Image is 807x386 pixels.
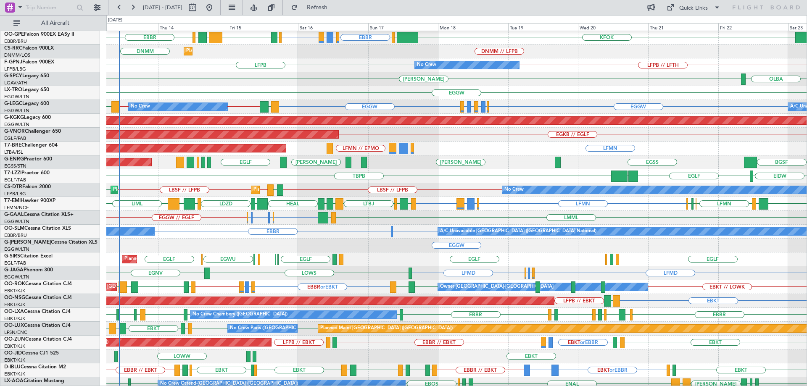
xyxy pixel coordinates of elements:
div: Wed 13 [88,23,158,31]
div: A/C Unavailable [GEOGRAPHIC_DATA] ([GEOGRAPHIC_DATA] National) [440,225,596,238]
div: Thu 14 [158,23,228,31]
a: D-IBLUCessna Citation M2 [4,365,66,370]
a: OO-SLMCessna Citation XLS [4,226,71,231]
a: EGLF/FAB [4,135,26,142]
div: Planned Maint [GEOGRAPHIC_DATA] ([GEOGRAPHIC_DATA]) [124,253,257,265]
span: G-ENRG [4,157,24,162]
div: No Crew Chambery ([GEOGRAPHIC_DATA]) [193,308,287,321]
div: Fri 22 [718,23,789,31]
div: No Crew [131,100,150,113]
span: F-GPNJ [4,60,22,65]
a: T7-EMIHawker 900XP [4,198,55,203]
span: G-VNOR [4,129,25,134]
a: EGGW/LTN [4,108,29,114]
div: [DATE] [108,17,122,24]
a: EGLF/FAB [4,177,26,183]
a: LX-AOACitation Mustang [4,378,64,383]
a: G-VNORChallenger 650 [4,129,61,134]
a: CS-RRCFalcon 900LX [4,46,54,51]
a: EBKT/KJK [4,371,25,377]
div: No Crew [504,184,524,196]
a: LFPB/LBG [4,66,26,72]
a: EGSS/STN [4,163,26,169]
span: OO-NSG [4,295,25,300]
a: EBBR/BRU [4,38,27,45]
div: No Crew [417,59,436,71]
span: G-GAAL [4,212,24,217]
a: LGAV/ATH [4,80,27,86]
span: CS-DTR [4,184,22,189]
span: OO-LXA [4,309,24,314]
span: OO-SLM [4,226,24,231]
a: F-GPNJFalcon 900EX [4,60,54,65]
span: All Aircraft [22,20,89,26]
a: EGGW/LTN [4,246,29,252]
a: EGGW/LTN [4,121,29,128]
span: LX-TRO [4,87,22,92]
div: Thu 21 [648,23,718,31]
span: T7-BRE [4,143,21,148]
span: OO-ROK [4,281,25,286]
a: EBKT/KJK [4,315,25,322]
a: EBKT/KJK [4,302,25,308]
div: No Crew Paris ([GEOGRAPHIC_DATA]) [230,322,313,335]
span: D-IBLU [4,365,21,370]
a: T7-LZZIPraetor 600 [4,171,50,176]
a: T7-BREChallenger 604 [4,143,58,148]
a: OO-ROKCessna Citation CJ4 [4,281,72,286]
a: LX-TROLegacy 650 [4,87,49,92]
span: OO-GPE [4,32,24,37]
a: G-LEGCLegacy 600 [4,101,49,106]
div: Planned Maint [GEOGRAPHIC_DATA] ([GEOGRAPHIC_DATA]) [253,184,386,196]
span: Refresh [300,5,335,11]
span: T7-EMI [4,198,21,203]
span: G-LEGC [4,101,22,106]
span: OO-LUX [4,323,24,328]
a: OO-LXACessna Citation CJ4 [4,309,71,314]
span: T7-LZZI [4,171,21,176]
a: EBKT/KJK [4,288,25,294]
span: G-SIRS [4,254,20,259]
div: Planned Maint Sofia [113,184,156,196]
button: Quick Links [662,1,725,14]
a: OO-ZUNCessna Citation CJ4 [4,337,72,342]
a: EGGW/LTN [4,274,29,280]
a: LFSN/ENC [4,329,27,336]
div: Wed 20 [578,23,648,31]
div: Sun 17 [368,23,438,31]
a: G-SPCYLegacy 650 [4,74,49,79]
a: LTBA/ISL [4,149,23,155]
span: G-SPCY [4,74,22,79]
span: G-[PERSON_NAME] [4,240,51,245]
a: OO-JIDCessna CJ1 525 [4,351,59,356]
a: EGGW/LTN [4,94,29,100]
div: Fri 15 [228,23,298,31]
a: LFMN/NCE [4,205,29,211]
a: G-KGKGLegacy 600 [4,115,51,120]
a: G-ENRGPraetor 600 [4,157,52,162]
span: OO-JID [4,351,22,356]
a: G-GAALCessna Citation XLS+ [4,212,74,217]
a: OO-LUXCessna Citation CJ4 [4,323,71,328]
a: EBKT/KJK [4,357,25,363]
a: OO-GPEFalcon 900EX EASy II [4,32,74,37]
input: Trip Number [26,1,74,14]
div: Tue 19 [508,23,578,31]
div: Owner [GEOGRAPHIC_DATA]-[GEOGRAPHIC_DATA] [440,281,554,293]
a: G-SIRSCitation Excel [4,254,53,259]
span: [DATE] - [DATE] [143,4,182,11]
button: All Aircraft [9,16,91,30]
a: G-[PERSON_NAME]Cessna Citation XLS [4,240,98,245]
span: OO-ZUN [4,337,25,342]
div: Planned Maint [GEOGRAPHIC_DATA] ([GEOGRAPHIC_DATA]) [320,322,453,335]
div: Mon 18 [438,23,508,31]
button: Refresh [287,1,338,14]
a: EGGW/LTN [4,218,29,225]
div: Sat 16 [298,23,368,31]
a: EGLF/FAB [4,260,26,266]
a: EBKT/KJK [4,343,25,349]
a: DNMM/LOS [4,52,30,58]
a: CS-DTRFalcon 2000 [4,184,51,189]
a: OO-NSGCessna Citation CJ4 [4,295,72,300]
a: LFPB/LBG [4,191,26,197]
